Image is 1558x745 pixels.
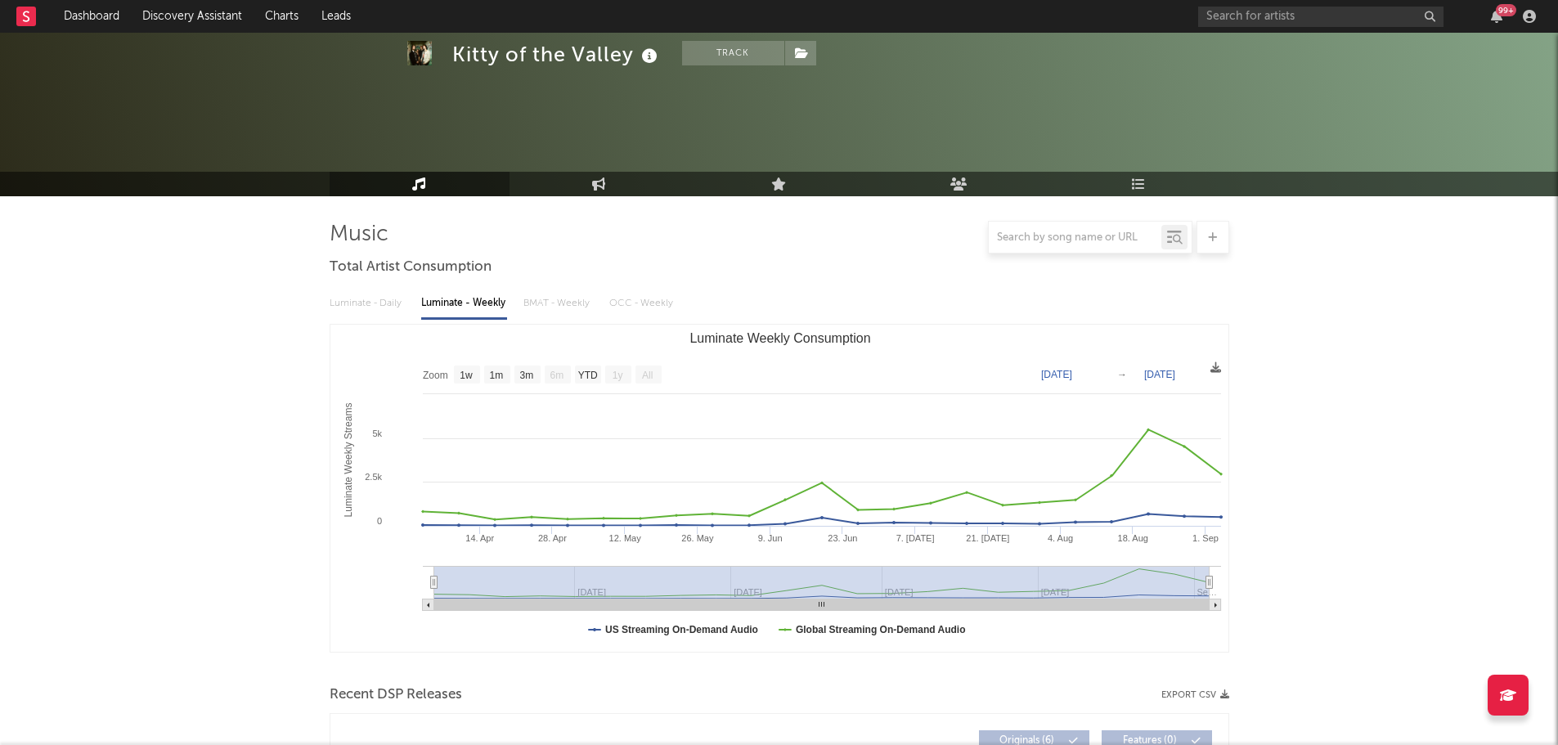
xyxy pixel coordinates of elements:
text: 3m [519,370,533,381]
div: Luminate - Weekly [421,289,507,317]
input: Search by song name or URL [989,231,1161,245]
text: 26. May [681,533,714,543]
text: 4. Aug [1047,533,1072,543]
text: 12. May [608,533,641,543]
text: Se… [1197,587,1216,597]
text: Zoom [423,370,448,381]
span: Recent DSP Releases [330,685,462,705]
text: → [1117,369,1127,380]
text: Luminate Weekly Consumption [689,331,870,345]
text: 1. Sep [1192,533,1219,543]
text: 21. [DATE] [966,533,1009,543]
text: 6m [550,370,563,381]
text: US Streaming On-Demand Audio [605,624,758,635]
button: Track [682,41,784,65]
text: 9. Jun [757,533,782,543]
button: 99+ [1491,10,1502,23]
text: YTD [577,370,597,381]
text: 1w [460,370,473,381]
text: 1m [489,370,503,381]
text: 5k [372,429,382,438]
text: Luminate Weekly Streams [343,403,354,518]
text: [DATE] [1041,369,1072,380]
text: 18. Aug [1117,533,1147,543]
text: 7. [DATE] [896,533,934,543]
button: Export CSV [1161,690,1229,700]
text: Global Streaming On-Demand Audio [795,624,965,635]
text: 28. Apr [538,533,567,543]
div: Kitty of the Valley [452,41,662,68]
span: Total Artist Consumption [330,258,492,277]
div: 99 + [1496,4,1516,16]
svg: Luminate Weekly Consumption [330,325,1229,652]
text: 1y [612,370,622,381]
text: 2.5k [365,472,382,482]
text: 23. Jun [828,533,857,543]
text: 0 [376,516,381,526]
text: [DATE] [1144,369,1175,380]
input: Search for artists [1198,7,1444,27]
text: 14. Apr [465,533,494,543]
text: All [642,370,653,381]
